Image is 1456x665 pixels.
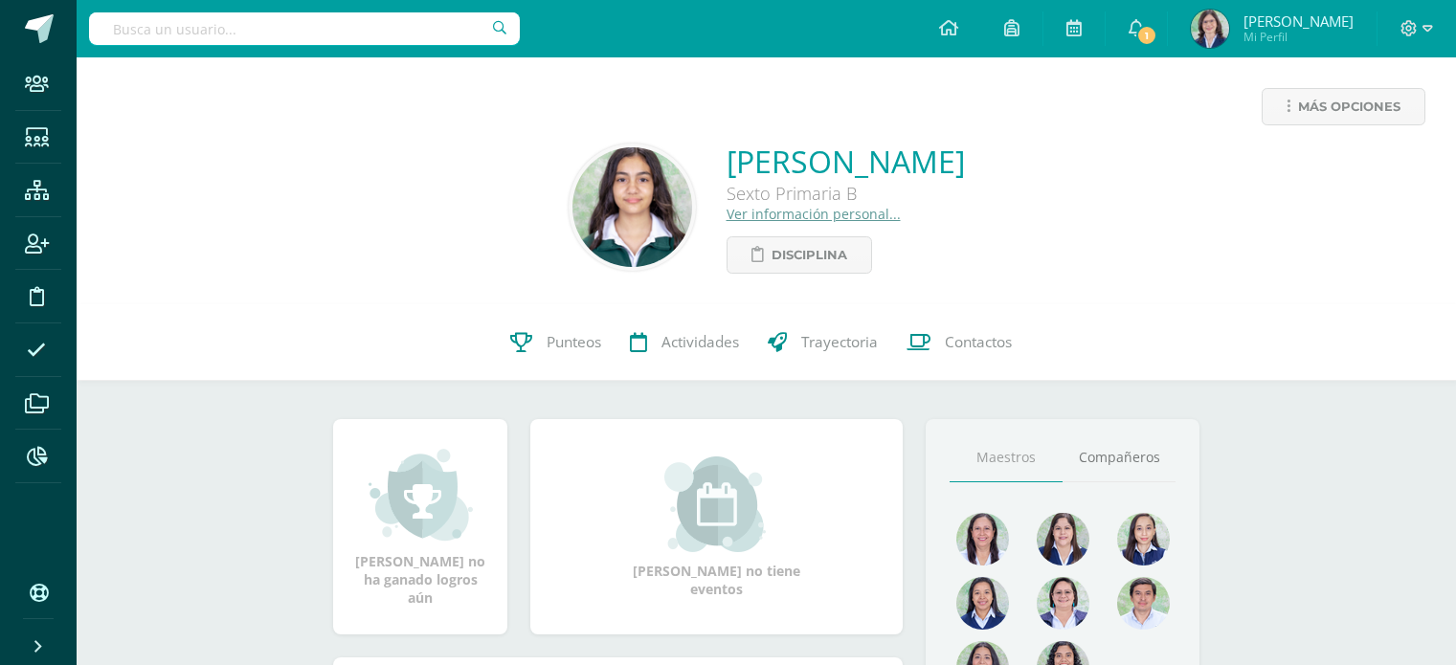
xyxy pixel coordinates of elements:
[727,205,901,223] a: Ver información personal...
[616,304,753,381] a: Actividades
[572,147,692,267] img: 275b9ce1040c0d155f0514a0a7dd2f6c.png
[727,236,872,274] a: Disciplina
[1243,11,1354,31] span: [PERSON_NAME]
[1191,10,1229,48] img: d287b3f4ec78f077569923fcdb2be007.png
[1117,513,1170,565] img: e0582db7cc524a9960c08d03de9ec803.png
[1117,577,1170,630] img: f0af4734c025b990c12c69d07632b04a.png
[89,12,520,45] input: Busca un usuario...
[1298,89,1400,124] span: Más opciones
[1037,577,1089,630] img: 674848b92a8dd628d3cff977652c0a9e.png
[727,141,965,182] a: [PERSON_NAME]
[661,332,739,352] span: Actividades
[1037,513,1089,565] img: 622beff7da537a3f0b3c15e5b2b9eed9.png
[956,513,1009,565] img: 78f4197572b4db04b380d46154379998.png
[945,332,1012,352] span: Contactos
[801,332,878,352] span: Trayectoria
[664,456,769,552] img: event_small.png
[1136,25,1157,46] span: 1
[547,332,601,352] span: Punteos
[621,456,813,598] div: [PERSON_NAME] no tiene eventos
[956,577,1009,630] img: 6ddd1834028c492d783a9ed76c16c693.png
[950,433,1063,482] a: Maestros
[1243,29,1354,45] span: Mi Perfil
[727,182,965,205] div: Sexto Primaria B
[772,237,847,273] span: Disciplina
[753,304,892,381] a: Trayectoria
[892,304,1026,381] a: Contactos
[496,304,616,381] a: Punteos
[369,447,473,543] img: achievement_small.png
[352,447,488,607] div: [PERSON_NAME] no ha ganado logros aún
[1262,88,1425,125] a: Más opciones
[1063,433,1176,482] a: Compañeros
